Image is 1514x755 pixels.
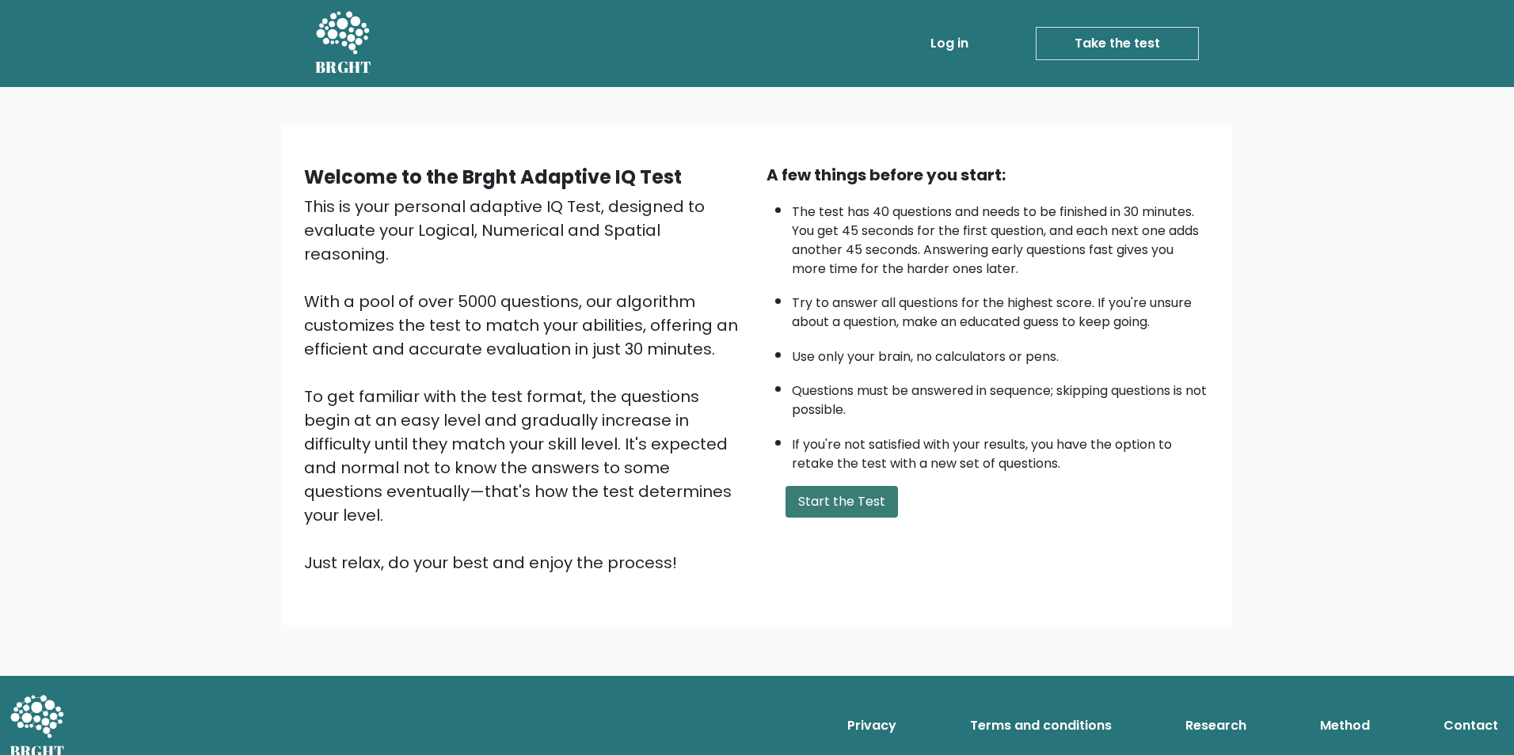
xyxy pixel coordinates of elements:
[841,710,903,742] a: Privacy
[315,58,372,77] h5: BRGHT
[1437,710,1504,742] a: Contact
[767,163,1210,187] div: A few things before you start:
[964,710,1118,742] a: Terms and conditions
[304,195,747,575] div: This is your personal adaptive IQ Test, designed to evaluate your Logical, Numerical and Spatial ...
[304,164,682,190] b: Welcome to the Brght Adaptive IQ Test
[792,195,1210,279] li: The test has 40 questions and needs to be finished in 30 minutes. You get 45 seconds for the firs...
[792,286,1210,332] li: Try to answer all questions for the highest score. If you're unsure about a question, make an edu...
[315,6,372,81] a: BRGHT
[1179,710,1253,742] a: Research
[792,427,1210,473] li: If you're not satisfied with your results, you have the option to retake the test with a new set ...
[924,28,975,59] a: Log in
[786,486,898,518] button: Start the Test
[792,340,1210,366] li: Use only your brain, no calculators or pens.
[1036,27,1199,60] a: Take the test
[792,374,1210,419] li: Questions must be answered in sequence; skipping questions is not possible.
[1314,710,1376,742] a: Method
